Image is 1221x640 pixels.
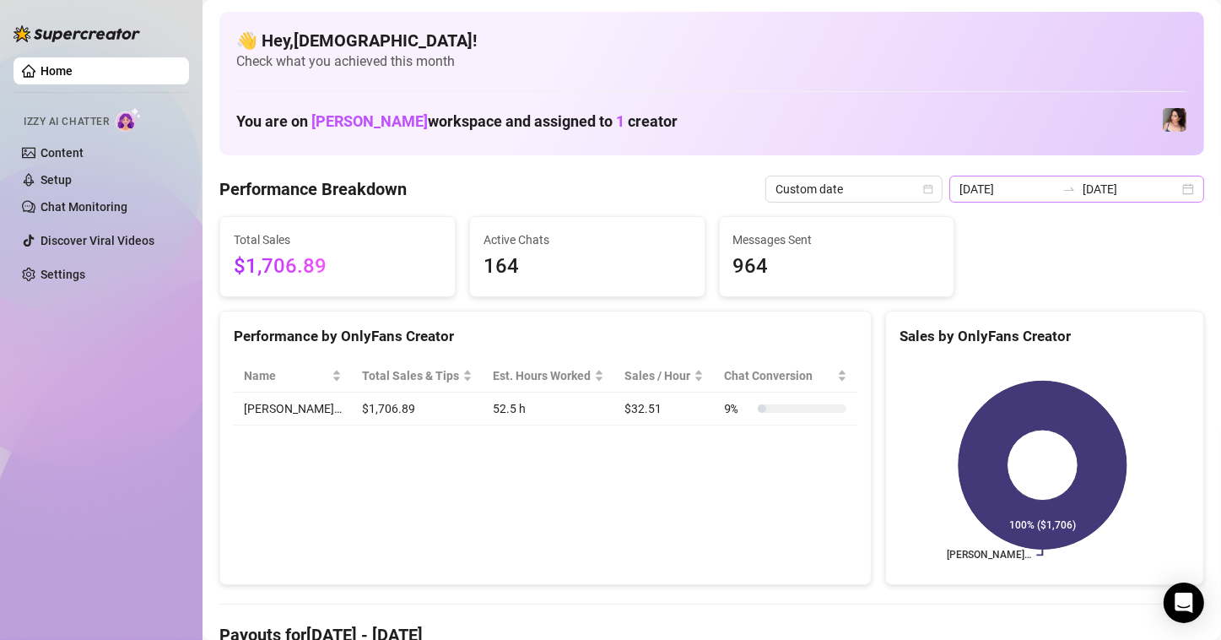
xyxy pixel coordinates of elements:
[900,325,1190,348] div: Sales by OnlyFans Creator
[234,393,352,426] td: [PERSON_NAME]…
[236,29,1187,52] h4: 👋 Hey, [DEMOGRAPHIC_DATA] !
[724,399,751,418] span: 9 %
[352,360,483,393] th: Total Sales & Tips
[484,231,691,249] span: Active Chats
[614,393,714,426] td: $32.51
[947,550,1031,561] text: [PERSON_NAME]…
[41,173,72,187] a: Setup
[714,360,856,393] th: Chat Conversion
[1163,108,1186,132] img: Lauren
[616,112,624,130] span: 1
[24,114,109,130] span: Izzy AI Chatter
[484,251,691,283] span: 164
[923,184,933,194] span: calendar
[234,251,441,283] span: $1,706.89
[624,366,690,385] span: Sales / Hour
[493,366,591,385] div: Est. Hours Worked
[362,366,459,385] span: Total Sales & Tips
[234,360,352,393] th: Name
[352,393,483,426] td: $1,706.89
[219,177,407,201] h4: Performance Breakdown
[41,268,85,281] a: Settings
[1083,180,1179,198] input: End date
[116,107,142,132] img: AI Chatter
[234,231,441,249] span: Total Sales
[724,366,833,385] span: Chat Conversion
[41,234,154,247] a: Discover Viral Videos
[733,231,941,249] span: Messages Sent
[41,146,84,160] a: Content
[236,112,678,131] h1: You are on workspace and assigned to creator
[14,25,140,42] img: logo-BBDzfeDw.svg
[733,251,941,283] span: 964
[614,360,714,393] th: Sales / Hour
[234,325,857,348] div: Performance by OnlyFans Creator
[236,52,1187,71] span: Check what you achieved this month
[1164,583,1204,623] div: Open Intercom Messenger
[244,366,328,385] span: Name
[41,64,73,78] a: Home
[311,112,428,130] span: [PERSON_NAME]
[1062,182,1076,196] span: to
[41,200,127,214] a: Chat Monitoring
[959,180,1056,198] input: Start date
[483,393,614,426] td: 52.5 h
[775,176,932,202] span: Custom date
[1062,182,1076,196] span: swap-right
